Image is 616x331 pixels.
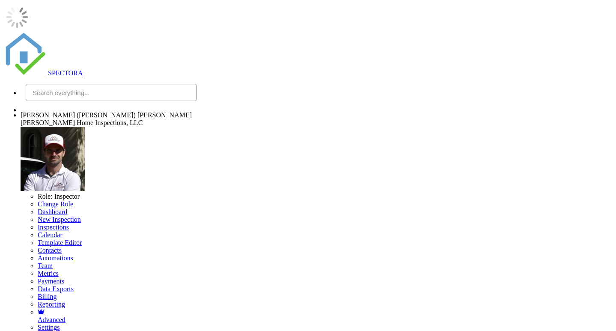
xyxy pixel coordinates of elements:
a: New Inspection [38,216,81,223]
img: loading-93afd81d04378562ca97960a6d0abf470c8f8241ccf6a1b4da771bf876922d1b.gif [3,3,31,31]
span: SPECTORA [48,69,83,77]
a: Team [38,262,53,269]
a: Template Editor [38,239,82,246]
a: Reporting [38,301,65,308]
a: Change Role [38,200,73,208]
a: Settings [38,324,60,331]
a: SPECTORA [3,69,83,77]
a: Calendar [38,231,62,239]
img: The Best Home Inspection Software - Spectora [3,33,46,75]
div: [PERSON_NAME] ([PERSON_NAME]) [PERSON_NAME] [21,111,613,119]
a: Dashboard [38,208,67,215]
div: Vannier Home Inspections, LLC [21,119,613,127]
input: Search everything... [26,84,197,101]
a: Automations [38,254,73,262]
img: head_shot.jpg [21,127,85,191]
a: Advanced [38,308,613,323]
a: Inspections [38,224,69,231]
a: Data Exports [38,285,74,292]
a: Payments [38,277,64,285]
a: Billing [38,293,57,300]
span: Role: Inspector [38,193,80,200]
a: Contacts [38,247,62,254]
a: Metrics [38,270,59,277]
